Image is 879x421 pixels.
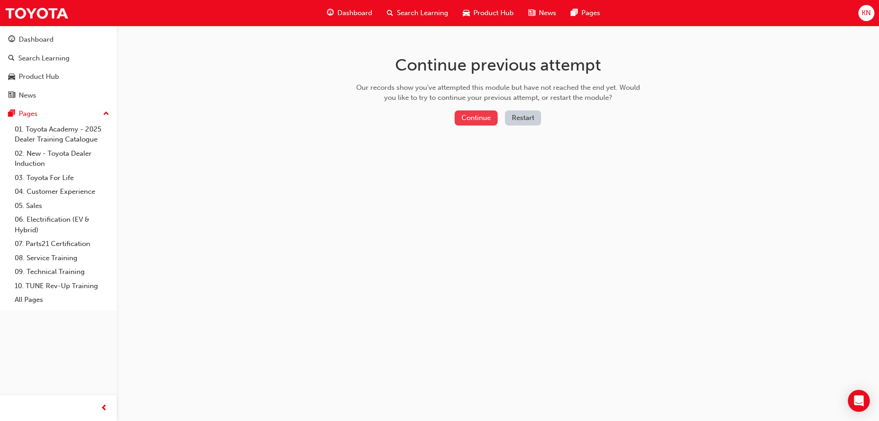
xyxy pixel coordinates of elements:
div: Our records show you've attempted this module but have not reached the end yet. Would you like to... [353,82,643,103]
span: Dashboard [337,8,372,18]
span: Search Learning [397,8,448,18]
a: 10. TUNE Rev-Up Training [11,279,113,293]
button: DashboardSearch LearningProduct HubNews [4,29,113,105]
a: 06. Electrification (EV & Hybrid) [11,213,113,237]
a: Product Hub [4,68,113,85]
a: All Pages [11,293,113,307]
h1: Continue previous attempt [353,55,643,75]
a: car-iconProduct Hub [456,4,521,22]
div: Pages [19,109,38,119]
span: news-icon [8,92,15,100]
span: pages-icon [571,7,578,19]
span: Pages [581,8,600,18]
div: News [19,90,36,101]
div: Product Hub [19,71,59,82]
span: search-icon [8,55,15,63]
span: prev-icon [101,403,108,414]
a: 09. Technical Training [11,265,113,279]
span: guage-icon [8,36,15,44]
a: 08. Service Training [11,251,113,265]
a: 07. Parts21 Certification [11,237,113,251]
a: 01. Toyota Academy - 2025 Dealer Training Catalogue [11,122,113,147]
div: Search Learning [18,53,70,64]
a: guage-iconDashboard [320,4,380,22]
a: 04. Customer Experience [11,185,113,199]
div: Dashboard [19,34,54,45]
span: news-icon [528,7,535,19]
span: up-icon [103,108,109,120]
img: Trak [5,3,69,23]
span: pages-icon [8,110,15,118]
a: Dashboard [4,31,113,48]
button: KN [858,5,874,21]
span: car-icon [8,73,15,81]
div: Open Intercom Messenger [848,390,870,412]
span: guage-icon [327,7,334,19]
button: Continue [455,110,498,126]
a: news-iconNews [521,4,564,22]
a: Search Learning [4,50,113,67]
button: Restart [505,110,541,126]
span: car-icon [463,7,470,19]
span: Product Hub [473,8,514,18]
span: KN [862,8,871,18]
span: News [539,8,556,18]
a: 05. Sales [11,199,113,213]
span: search-icon [387,7,393,19]
a: 02. New - Toyota Dealer Induction [11,147,113,171]
button: Pages [4,105,113,122]
a: 03. Toyota For Life [11,171,113,185]
a: search-iconSearch Learning [380,4,456,22]
a: pages-iconPages [564,4,608,22]
a: News [4,87,113,104]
